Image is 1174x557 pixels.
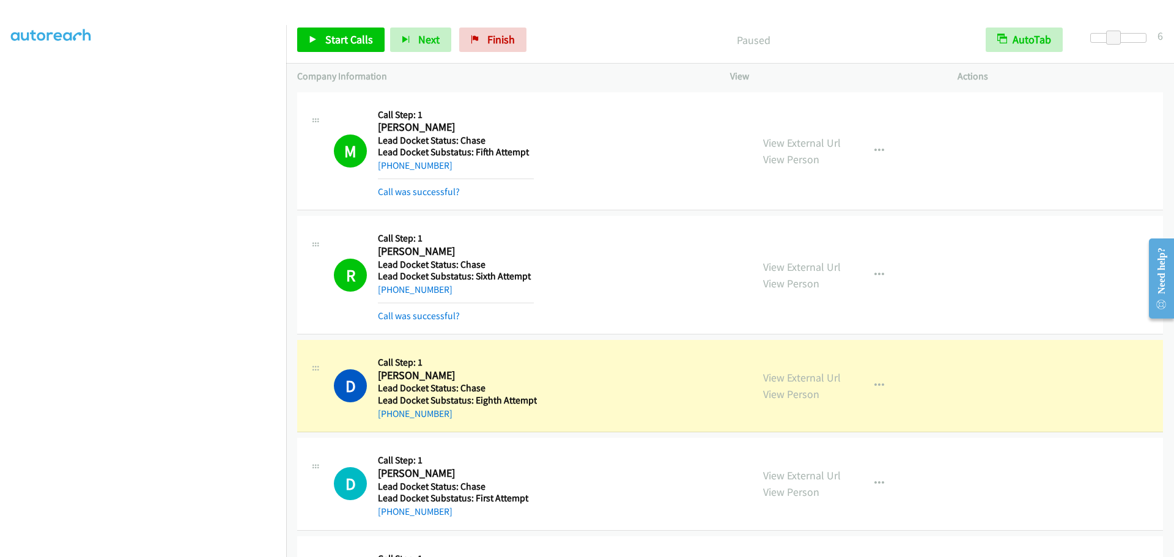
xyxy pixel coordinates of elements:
[334,467,367,500] div: The call is yet to be attempted
[763,485,819,499] a: View Person
[1139,230,1174,327] iframe: Resource Center
[325,32,373,46] span: Start Calls
[378,382,537,394] h5: Lead Docket Status: Chase
[378,506,452,517] a: [PHONE_NUMBER]
[390,28,451,52] button: Next
[334,369,367,402] h1: D
[334,467,367,500] h1: D
[297,28,385,52] a: Start Calls
[730,69,936,84] p: View
[763,152,819,166] a: View Person
[378,454,534,467] h5: Call Step: 1
[763,371,841,385] a: View External Url
[378,369,534,383] h2: [PERSON_NAME]
[763,468,841,482] a: View External Url
[378,310,460,322] a: Call was successful?
[334,135,367,168] h1: M
[958,69,1163,84] p: Actions
[763,260,841,274] a: View External Url
[459,28,526,52] a: Finish
[378,481,534,493] h5: Lead Docket Status: Chase
[378,135,534,147] h5: Lead Docket Status: Chase
[378,120,534,135] h2: [PERSON_NAME]
[297,69,708,84] p: Company Information
[378,467,534,481] h2: [PERSON_NAME]
[378,492,534,504] h5: Lead Docket Substatus: First Attempt
[378,186,460,197] a: Call was successful?
[543,32,964,48] p: Paused
[378,232,534,245] h5: Call Step: 1
[487,32,515,46] span: Finish
[763,276,819,290] a: View Person
[763,387,819,401] a: View Person
[378,146,534,158] h5: Lead Docket Substatus: Fifth Attempt
[418,32,440,46] span: Next
[1157,28,1163,44] div: 6
[378,284,452,295] a: [PHONE_NUMBER]
[763,136,841,150] a: View External Url
[378,160,452,171] a: [PHONE_NUMBER]
[378,245,534,259] h2: [PERSON_NAME]
[378,259,534,271] h5: Lead Docket Status: Chase
[378,408,452,419] a: [PHONE_NUMBER]
[378,356,537,369] h5: Call Step: 1
[986,28,1063,52] button: AutoTab
[378,109,534,121] h5: Call Step: 1
[378,394,537,407] h5: Lead Docket Substatus: Eighth Attempt
[334,259,367,292] h1: R
[378,270,534,282] h5: Lead Docket Substatus: Sixth Attempt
